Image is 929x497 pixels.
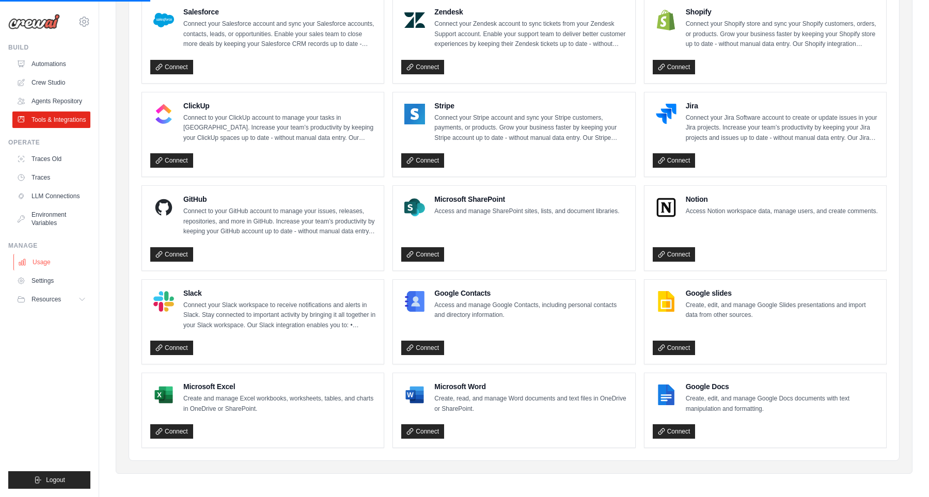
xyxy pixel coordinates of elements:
p: Create and manage Excel workbooks, worksheets, tables, and charts in OneDrive or SharePoint. [183,394,375,414]
p: Connect your Salesforce account and sync your Salesforce accounts, contacts, leads, or opportunit... [183,19,375,50]
a: Usage [13,254,91,270]
a: Connect [401,153,444,168]
h4: Google Docs [686,381,878,392]
h4: Google Contacts [434,288,626,298]
a: Connect [401,60,444,74]
img: Jira Logo [656,104,676,124]
div: Build [8,43,90,52]
a: Environment Variables [12,206,90,231]
p: Create, edit, and manage Google Slides presentations and import data from other sources. [686,300,878,320]
h4: Stripe [434,101,626,111]
h4: Jira [686,101,878,111]
a: Connect [401,247,444,262]
img: Microsoft SharePoint Logo [404,197,425,218]
a: Connect [653,247,696,262]
a: Connect [653,341,696,355]
span: Logout [46,476,65,484]
h4: Slack [183,288,375,298]
p: Connect your Stripe account and sync your Stripe customers, payments, or products. Grow your busi... [434,113,626,143]
p: Access and manage SharePoint sites, lists, and document libraries. [434,206,619,217]
p: Connect your Jira Software account to create or update issues in your Jira projects. Increase you... [686,113,878,143]
a: Connect [653,424,696,439]
h4: Zendesk [434,7,626,17]
h4: GitHub [183,194,375,204]
p: Access Notion workspace data, manage users, and create comments. [686,206,878,217]
img: Slack Logo [153,291,174,312]
p: Connect your Zendesk account to sync tickets from your Zendesk Support account. Enable your suppo... [434,19,626,50]
img: Stripe Logo [404,104,425,124]
p: Connect to your ClickUp account to manage your tasks in [GEOGRAPHIC_DATA]. Increase your team’s p... [183,113,375,143]
h4: Microsoft Excel [183,381,375,392]
a: Tools & Integrations [12,111,90,128]
div: Operate [8,138,90,147]
p: Connect your Shopify store and sync your Shopify customers, orders, or products. Grow your busine... [686,19,878,50]
h4: Google slides [686,288,878,298]
a: Agents Repository [12,93,90,109]
a: Traces Old [12,151,90,167]
a: Connect [653,60,696,74]
h4: Microsoft SharePoint [434,194,619,204]
img: Shopify Logo [656,10,676,30]
p: Connect your Slack workspace to receive notifications and alerts in Slack. Stay connected to impo... [183,300,375,331]
a: Settings [12,272,90,289]
img: Notion Logo [656,197,676,218]
img: Google slides Logo [656,291,676,312]
a: Connect [150,341,193,355]
p: Connect to your GitHub account to manage your issues, releases, repositories, and more in GitHub.... [183,206,375,237]
img: Microsoft Excel Logo [153,384,174,405]
img: GitHub Logo [153,197,174,218]
a: Connect [653,153,696,168]
h4: ClickUp [183,101,375,111]
h4: Shopify [686,7,878,17]
a: Traces [12,169,90,186]
img: Logo [8,14,60,29]
img: Google Contacts Logo [404,291,425,312]
img: Microsoft Word Logo [404,384,425,405]
a: Automations [12,56,90,72]
a: Crew Studio [12,74,90,91]
img: ClickUp Logo [153,104,174,124]
a: Connect [150,60,193,74]
a: Connect [150,247,193,262]
img: Google Docs Logo [656,384,676,405]
p: Access and manage Google Contacts, including personal contacts and directory information. [434,300,626,320]
h4: Salesforce [183,7,375,17]
h4: Notion [686,194,878,204]
a: Connect [401,341,444,355]
a: Connect [150,424,193,439]
button: Logout [8,471,90,489]
a: Connect [401,424,444,439]
p: Create, read, and manage Word documents and text files in OneDrive or SharePoint. [434,394,626,414]
h4: Microsoft Word [434,381,626,392]
img: Salesforce Logo [153,10,174,30]
div: Manage [8,242,90,250]
span: Resources [32,295,61,303]
p: Create, edit, and manage Google Docs documents with text manipulation and formatting. [686,394,878,414]
button: Resources [12,291,90,308]
a: LLM Connections [12,188,90,204]
img: Zendesk Logo [404,10,425,30]
a: Connect [150,153,193,168]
